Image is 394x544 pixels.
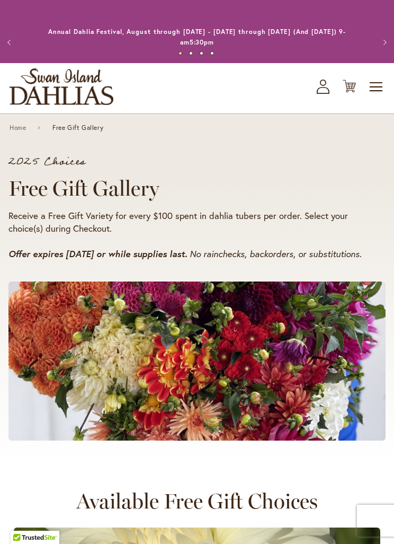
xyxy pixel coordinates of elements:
[210,51,214,55] button: 4 of 4
[178,51,182,55] button: 1 of 4
[8,209,364,235] p: Receive a Free Gift Variety for every $100 spent in dahlia tubers per order. Select your choice(s...
[8,248,187,260] strong: Offer expires [DATE] or while supplies last.
[200,51,203,55] button: 3 of 4
[8,176,364,201] h1: Free Gift Gallery
[189,51,193,55] button: 2 of 4
[52,124,103,131] span: Free Gift Gallery
[10,488,384,514] h2: Available Free Gift Choices
[48,28,346,46] a: Annual Dahlia Festival, August through [DATE] - [DATE] through [DATE] (And [DATE]) 9-am5:30pm
[373,32,394,53] button: Next
[190,248,362,259] em: No rainchecks, backorders, or substitutions.
[10,124,26,131] a: Home
[10,68,113,105] a: store logo
[8,156,364,167] p: 2025 Choices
